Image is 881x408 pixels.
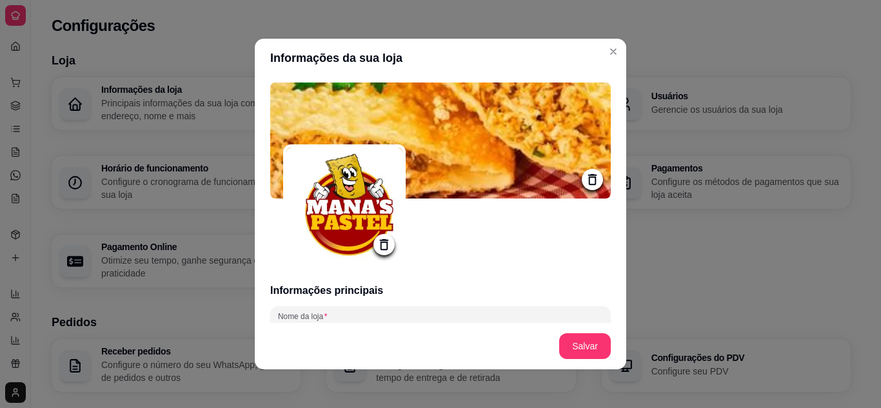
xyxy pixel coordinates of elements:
[278,311,332,322] label: Nome da loja
[286,148,402,264] img: logo da loja
[255,39,626,77] header: Informações da sua loja
[270,83,611,199] img: logo da loja
[270,283,611,298] h3: Informações principais
[603,41,624,62] button: Close
[559,333,611,359] button: Salvar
